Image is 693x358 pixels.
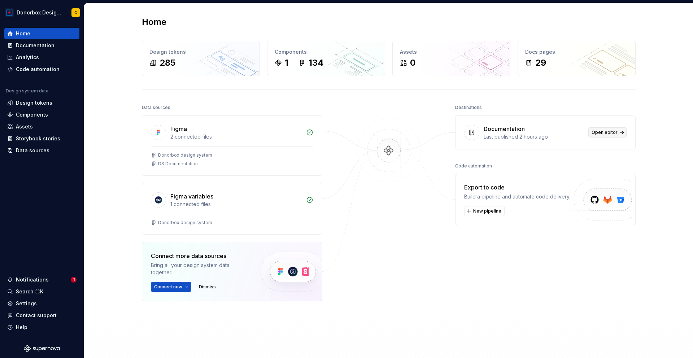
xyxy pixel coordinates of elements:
span: 1 [71,277,77,283]
button: Donorbox Design SystemC [1,5,82,20]
div: Build a pipeline and automate code delivery. [464,193,570,200]
a: Documentation [4,40,79,51]
div: Storybook stories [16,135,60,142]
div: Assets [16,123,33,130]
div: 1 [285,57,288,69]
button: Dismiss [196,282,219,292]
div: Notifications [16,276,49,283]
a: Components1134 [267,41,385,76]
div: 285 [160,57,175,69]
a: Docs pages29 [518,41,636,76]
a: Home [4,28,79,39]
span: New pipeline [473,208,501,214]
a: Settings [4,298,79,309]
h2: Home [142,16,166,28]
a: Design tokens285 [142,41,260,76]
div: Settings [16,300,37,307]
button: Search ⌘K [4,286,79,297]
div: Help [16,324,27,331]
div: Donorbox Design System [17,9,63,16]
div: Donorbox design system [158,220,212,226]
div: Figma [170,125,187,133]
span: Dismiss [199,284,216,290]
a: Figma2 connected filesDonorbox design systemDS Documentation [142,115,322,176]
div: 134 [309,57,324,69]
div: 2 connected files [170,133,302,140]
div: Code automation [455,161,492,171]
a: Open editor [588,127,627,137]
button: Notifications1 [4,274,79,285]
div: 29 [535,57,546,69]
div: Assets [400,48,503,56]
a: Data sources [4,145,79,156]
div: Components [275,48,378,56]
svg: Supernova Logo [24,345,60,352]
a: Figma variables1 connected filesDonorbox design system [142,183,322,235]
button: New pipeline [464,206,505,216]
div: Data sources [16,147,49,154]
a: Storybook stories [4,133,79,144]
div: Home [16,30,30,37]
div: Design tokens [149,48,252,56]
div: Code automation [16,66,60,73]
a: Design tokens [4,97,79,109]
div: C [74,10,77,16]
a: Code automation [4,64,79,75]
div: Documentation [484,125,525,133]
a: Assets0 [392,41,510,76]
button: Contact support [4,310,79,321]
div: Figma variables [170,192,213,201]
div: DS Documentation [158,161,198,167]
span: Connect new [154,284,182,290]
div: Search ⌘K [16,288,43,295]
div: Destinations [455,102,482,113]
a: Assets [4,121,79,132]
button: Connect new [151,282,191,292]
div: Documentation [16,42,55,49]
div: Design system data [6,88,48,94]
div: 0 [410,57,415,69]
div: Docs pages [525,48,628,56]
div: Components [16,111,48,118]
div: Data sources [142,102,170,113]
button: Help [4,322,79,333]
img: 17077652-375b-4f2c-92b0-528c72b71ea0.png [5,8,14,17]
div: Contact support [16,312,57,319]
div: Analytics [16,54,39,61]
span: Open editor [592,130,618,135]
div: Connect more data sources [151,252,248,260]
div: 1 connected files [170,201,302,208]
div: Bring all your design system data together. [151,262,248,276]
div: Export to code [464,183,570,192]
div: Last published 2 hours ago [484,133,584,140]
a: Components [4,109,79,121]
a: Analytics [4,52,79,63]
div: Donorbox design system [158,152,212,158]
div: Design tokens [16,99,52,106]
